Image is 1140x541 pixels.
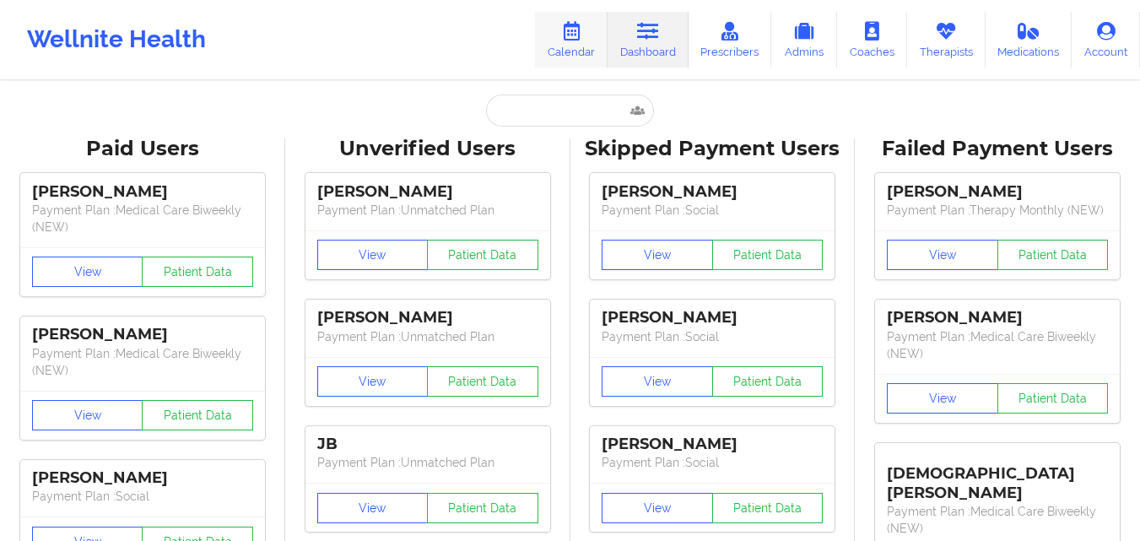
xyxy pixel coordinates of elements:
[317,308,538,327] div: [PERSON_NAME]
[602,182,823,202] div: [PERSON_NAME]
[427,493,538,523] button: Patient Data
[887,503,1108,537] p: Payment Plan : Medical Care Biweekly (NEW)
[317,182,538,202] div: [PERSON_NAME]
[582,136,844,162] div: Skipped Payment Users
[32,400,143,430] button: View
[867,136,1128,162] div: Failed Payment Users
[32,325,253,344] div: [PERSON_NAME]
[317,435,538,454] div: JB
[602,366,713,397] button: View
[887,308,1108,327] div: [PERSON_NAME]
[986,12,1072,68] a: Medications
[712,493,824,523] button: Patient Data
[887,328,1108,362] p: Payment Plan : Medical Care Biweekly (NEW)
[887,240,998,270] button: View
[997,383,1109,414] button: Patient Data
[32,345,253,379] p: Payment Plan : Medical Care Biweekly (NEW)
[602,308,823,327] div: [PERSON_NAME]
[602,493,713,523] button: View
[771,12,837,68] a: Admins
[32,202,253,235] p: Payment Plan : Medical Care Biweekly (NEW)
[602,435,823,454] div: [PERSON_NAME]
[297,136,559,162] div: Unverified Users
[427,240,538,270] button: Patient Data
[32,257,143,287] button: View
[602,454,823,471] p: Payment Plan : Social
[32,488,253,505] p: Payment Plan : Social
[317,366,429,397] button: View
[602,240,713,270] button: View
[317,240,429,270] button: View
[997,240,1109,270] button: Patient Data
[142,400,253,430] button: Patient Data
[907,12,986,68] a: Therapists
[689,12,772,68] a: Prescribers
[887,452,1108,503] div: [DEMOGRAPHIC_DATA][PERSON_NAME]
[608,12,689,68] a: Dashboard
[712,366,824,397] button: Patient Data
[317,493,429,523] button: View
[427,366,538,397] button: Patient Data
[712,240,824,270] button: Patient Data
[32,182,253,202] div: [PERSON_NAME]
[837,12,907,68] a: Coaches
[887,383,998,414] button: View
[602,202,823,219] p: Payment Plan : Social
[317,202,538,219] p: Payment Plan : Unmatched Plan
[317,454,538,471] p: Payment Plan : Unmatched Plan
[12,136,273,162] div: Paid Users
[142,257,253,287] button: Patient Data
[32,468,253,488] div: [PERSON_NAME]
[602,328,823,345] p: Payment Plan : Social
[1072,12,1140,68] a: Account
[535,12,608,68] a: Calendar
[317,328,538,345] p: Payment Plan : Unmatched Plan
[887,202,1108,219] p: Payment Plan : Therapy Monthly (NEW)
[887,182,1108,202] div: [PERSON_NAME]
